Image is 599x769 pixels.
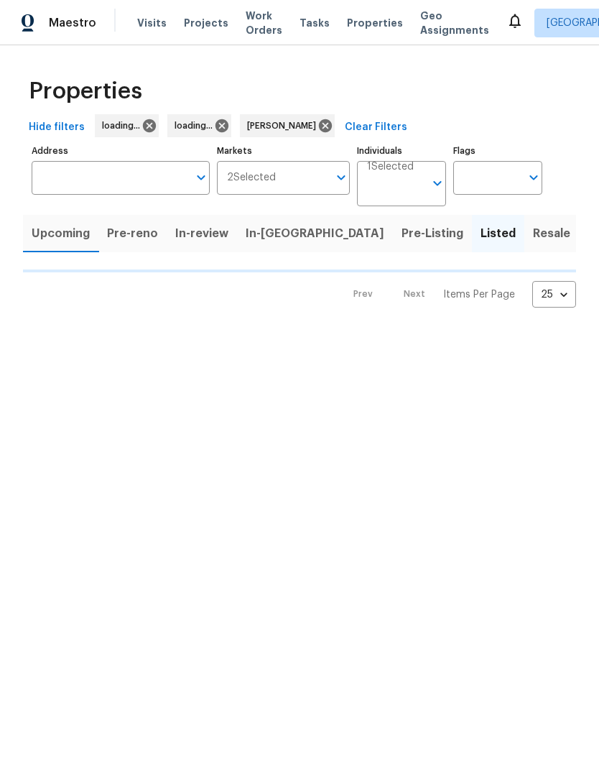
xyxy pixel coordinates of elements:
span: Hide filters [29,119,85,137]
p: Items Per Page [443,287,515,302]
span: Pre-reno [107,224,158,244]
label: Address [32,147,210,155]
span: Maestro [49,16,96,30]
span: In-review [175,224,228,244]
button: Open [331,167,351,188]
span: loading... [102,119,146,133]
div: 25 [532,276,576,313]
span: Visits [137,16,167,30]
nav: Pagination Navigation [340,281,576,308]
span: Properties [347,16,403,30]
label: Individuals [357,147,446,155]
span: Work Orders [246,9,282,37]
span: Resale [533,224,570,244]
span: Clear Filters [345,119,407,137]
button: Open [524,167,544,188]
span: Geo Assignments [420,9,489,37]
div: loading... [95,114,159,137]
span: loading... [175,119,218,133]
div: loading... [167,114,231,137]
div: [PERSON_NAME] [240,114,335,137]
span: 1 Selected [367,161,414,173]
button: Clear Filters [339,114,413,141]
button: Open [191,167,211,188]
label: Markets [217,147,350,155]
span: Listed [480,224,516,244]
span: Upcoming [32,224,90,244]
button: Open [427,173,447,193]
span: Pre-Listing [401,224,463,244]
span: In-[GEOGRAPHIC_DATA] [246,224,384,244]
span: Projects [184,16,228,30]
span: Properties [29,84,142,98]
span: [PERSON_NAME] [247,119,322,133]
span: Tasks [299,18,330,28]
span: 2 Selected [227,172,276,184]
label: Flags [453,147,542,155]
button: Hide filters [23,114,90,141]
